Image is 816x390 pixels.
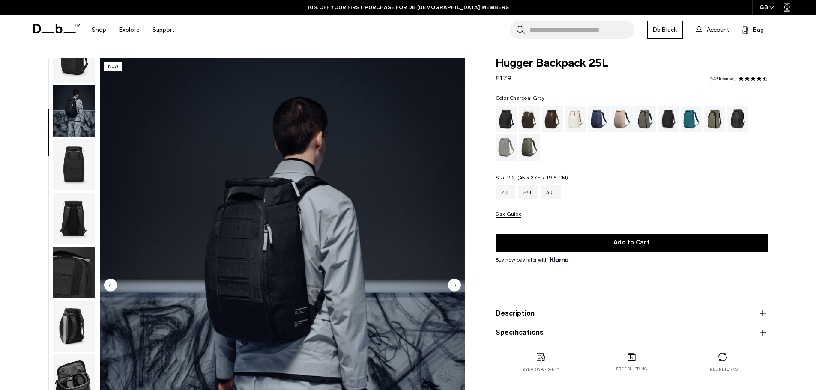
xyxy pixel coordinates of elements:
[496,185,516,199] a: 20L
[709,77,736,81] a: 549 reviews
[496,74,511,82] span: £179
[53,301,95,352] img: Hugger Backpack 25L Charcoal Grey
[104,278,117,293] button: Previous slide
[518,185,538,199] a: 25L
[496,175,568,180] legend: Size:
[634,106,656,132] a: Forest Green
[542,106,563,132] a: Espresso
[496,95,545,101] legend: Color:
[53,192,95,244] button: Hugger Backpack 25L Charcoal Grey
[588,106,610,132] a: Blue Hour
[119,15,140,45] a: Explore
[152,15,174,45] a: Support
[496,58,768,69] span: Hugger Backpack 25L
[658,106,679,132] a: Charcoal Grey
[541,185,561,199] a: 30L
[704,106,725,132] a: Mash Green
[550,257,568,262] img: {"height" => 20, "alt" => "Klarna"}
[53,300,95,352] button: Hugger Backpack 25L Charcoal Grey
[519,106,540,132] a: Cappuccino
[53,246,95,298] button: Hugger Backpack 25L Charcoal Grey
[53,85,95,137] img: Hugger Backpack 25L Charcoal Grey
[448,278,461,293] button: Next slide
[496,134,517,161] a: Sand Grey
[611,106,633,132] a: Fogbow Beige
[727,106,748,132] a: Reflective Black
[53,193,95,244] img: Hugger Backpack 25L Charcoal Grey
[308,3,509,11] a: 10% OFF YOUR FIRST PURCHASE FOR DB [DEMOGRAPHIC_DATA] MEMBERS
[53,247,95,298] img: Hugger Backpack 25L Charcoal Grey
[616,366,647,372] p: Free shipping
[707,25,729,34] span: Account
[104,62,123,71] p: New
[523,366,559,372] p: 2 year warranty
[707,366,738,372] p: Free returns
[496,234,768,252] button: Add to Cart
[647,21,683,39] a: Db Black
[519,134,540,161] a: Moss Green
[742,24,764,35] button: Bag
[507,175,568,181] span: 20L (45 x 27.5 x 19.5 CM)
[696,24,729,35] a: Account
[496,256,568,264] span: Buy now pay later with
[496,308,768,319] button: Description
[496,211,521,218] button: Size Guide
[753,25,764,34] span: Bag
[510,95,544,101] span: Charcoal Grey
[92,15,106,45] a: Shop
[496,327,768,338] button: Specifications
[565,106,586,132] a: Oatmilk
[85,15,181,45] nav: Main Navigation
[496,106,517,132] a: Black Out
[53,139,95,191] img: Hugger Backpack 25L Charcoal Grey
[681,106,702,132] a: Midnight Teal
